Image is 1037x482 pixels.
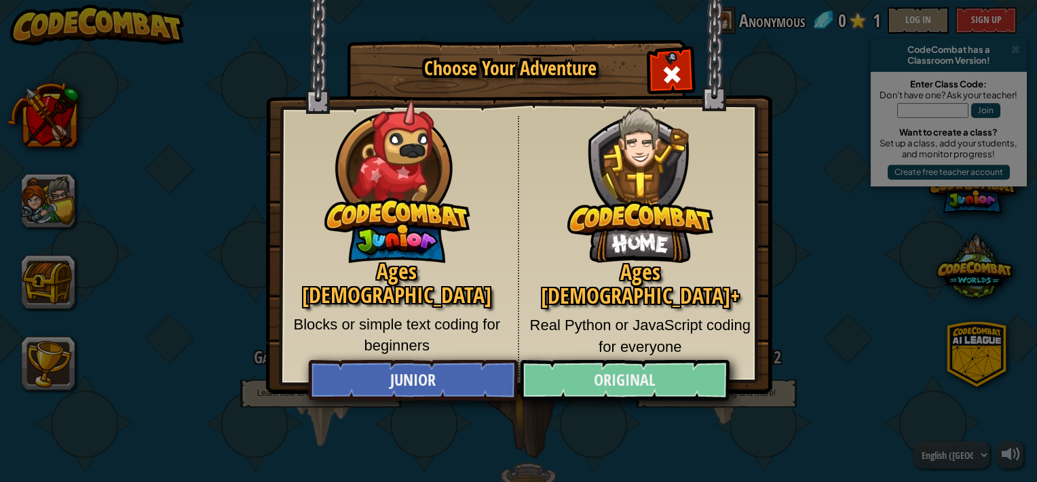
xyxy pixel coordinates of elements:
[529,315,752,357] p: Real Python or JavaScript coding for everyone
[308,360,517,401] a: Junior
[286,314,508,357] p: Blocks or simple text coding for beginners
[286,260,508,307] h2: Ages [DEMOGRAPHIC_DATA]
[650,52,693,94] div: Close modal
[567,85,713,263] img: CodeCombat Original hero character
[324,90,470,263] img: CodeCombat Junior hero character
[529,260,752,308] h2: Ages [DEMOGRAPHIC_DATA]+
[371,58,649,79] h1: Choose Your Adventure
[520,360,729,401] a: Original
